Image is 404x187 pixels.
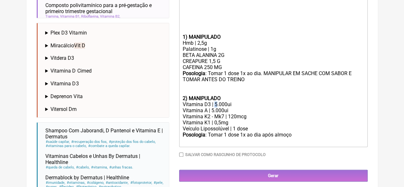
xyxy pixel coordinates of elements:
[182,70,205,76] strong: Posologia
[182,52,364,70] div: BETA ALANINA 2G CREAPURE 1,5 G CAFEINA 250 MG
[182,34,220,40] strong: 1) MANIPULADO
[45,14,80,19] span: Tiamina, Vitamina B1
[71,140,108,144] span: recuperação dos fios
[45,181,65,185] span: imunidade
[182,113,364,120] div: Vitamina K2 - Mk7 | 120mcg
[87,181,104,185] span: colágeno
[91,165,108,169] span: vitamina
[50,55,74,61] span: Vitdera D3
[182,101,364,107] div: Vitamina D3 | 5.000ui
[45,68,164,74] summary: Vitamina D Cimed
[105,181,129,185] span: antioxidante
[182,126,364,132] div: Veículo Lipossolúvel | 1 dose
[45,153,140,165] span: Vitaminas Cabelos e Unhas By Dermatus | Healthline
[45,30,164,36] summary: Plex D3 Vitamin
[66,181,86,185] span: vitaminas
[182,46,364,52] div: Palatinose | 1g
[182,120,364,126] div: Vitamina K1 | 0,5mg
[179,170,368,182] input: Gerar
[50,81,79,87] span: Vitamina D3
[45,128,163,140] span: Shampoo Com Jaborandi, D Pantenol e Vitamina E | Dermatus
[74,43,85,49] span: Vit D
[182,40,364,46] div: Hmb | 2,5g
[45,55,164,61] summary: Vitdera D3
[50,30,87,36] span: Plex D3 Vitamin
[182,132,205,138] strong: Posologia
[109,165,133,169] span: unhas fracas
[45,144,87,148] span: vitaminas para o cabelo
[45,140,70,144] span: saúde capilar
[50,106,77,112] span: Vitersol Dm
[50,43,85,49] span: Miracálcio
[45,165,75,169] span: queda de cabelo
[130,181,152,185] span: fotoprotetor
[182,132,364,144] div: : Tomar 1 dose 1x ao dia após almoço ㅤ
[45,93,164,99] summary: Deprenon Vita
[45,43,164,49] summary: MiracálcioVit D
[182,70,364,95] div: : Tomar 1 dose 1x ao dia. MANIPULAR EM SACHE COM SABOR E TOMAR ANTES DO TREINO ㅤ
[88,144,131,148] span: combate a queda capilar
[50,93,82,99] span: Deprenon Vita
[76,165,90,169] span: cabelo
[45,106,164,112] summary: Vitersol Dm
[153,181,164,185] span: pele
[50,68,91,74] span: Vitamina D Cimed
[45,2,164,14] span: Composto polivitamínico para a pré-gestação e primeiro trimestre gestacional
[185,152,266,157] label: Salvar como rascunho de Protocolo
[45,81,164,87] summary: Vitamina D3
[109,140,156,144] span: proteção dos fios do cabelo
[182,107,364,113] div: Vitamina A | 5.000ui
[45,175,129,181] span: Dermablock by Dermatus | Healthline
[81,14,120,19] span: Riboflavina, Vitamina B2
[182,95,220,101] strong: 2) MANIPULADO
